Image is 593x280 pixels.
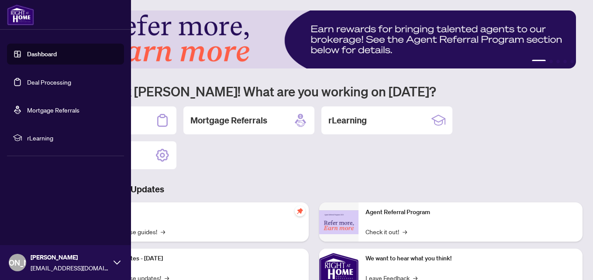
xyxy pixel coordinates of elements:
[556,60,560,63] button: 3
[365,208,576,217] p: Agent Referral Program
[45,183,583,195] h3: Brokerage & Industry Updates
[31,263,109,273] span: [EMAIL_ADDRESS][DOMAIN_NAME]
[532,60,546,63] button: 1
[7,4,34,25] img: logo
[161,227,165,236] span: →
[328,114,367,126] h2: rLearning
[31,253,109,262] span: [PERSON_NAME]
[190,114,267,126] h2: Mortgage Referrals
[295,206,305,216] span: pushpin
[45,83,583,99] h1: Welcome back [PERSON_NAME]! What are you working on [DATE]?
[27,50,57,58] a: Dashboard
[570,60,574,63] button: 5
[27,133,118,143] span: rLearning
[563,60,567,63] button: 4
[558,249,584,276] button: Open asap
[45,10,576,68] img: Slide 0
[27,78,71,86] a: Deal Processing
[549,60,553,63] button: 2
[403,227,407,236] span: →
[92,254,302,263] p: Platform Updates - [DATE]
[319,210,359,234] img: Agent Referral Program
[92,208,302,217] p: Self-Help
[365,254,576,263] p: We want to hear what you think!
[27,106,79,114] a: Mortgage Referrals
[365,227,407,236] a: Check it out!→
